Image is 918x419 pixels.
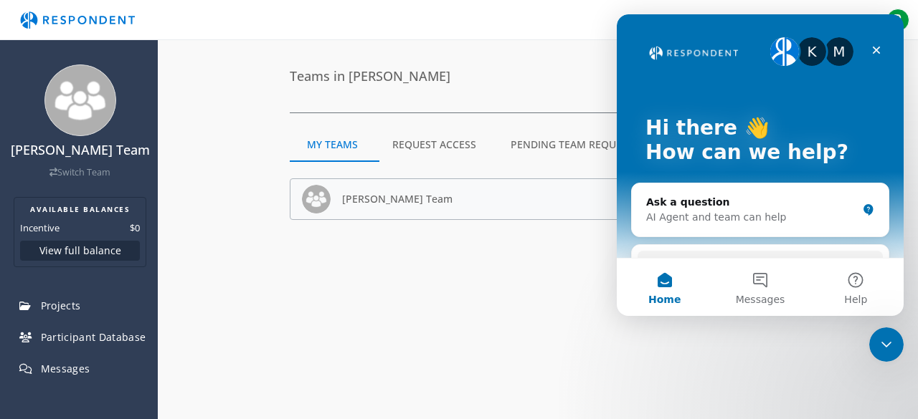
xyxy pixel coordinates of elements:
[493,127,656,162] md-tab-item: Pending Team Requests
[302,185,331,213] img: team_avatar_256.png
[20,203,140,215] h2: AVAILABLE BALANCES
[20,241,140,261] button: View full balance
[41,362,90,375] span: Messages
[11,6,143,34] img: respondent-logo.png
[41,299,81,312] span: Projects
[617,14,904,316] iframe: Intercom live chat
[41,330,146,344] span: Participant Database
[130,221,140,235] dd: $0
[9,143,151,158] h4: [PERSON_NAME] Team
[44,64,116,136] img: team_avatar_256.png
[886,9,909,32] span: R
[14,197,146,267] section: Balance summary
[20,221,60,235] dt: Incentive
[290,69,450,84] h4: Teams in [PERSON_NAME]
[375,127,493,162] md-tab-item: Request Access
[342,193,453,204] h5: [PERSON_NAME] Team
[869,327,904,362] iframe: Intercom live chat
[290,127,375,162] md-tab-item: My Teams
[884,7,912,33] button: R
[49,166,110,178] a: Switch Team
